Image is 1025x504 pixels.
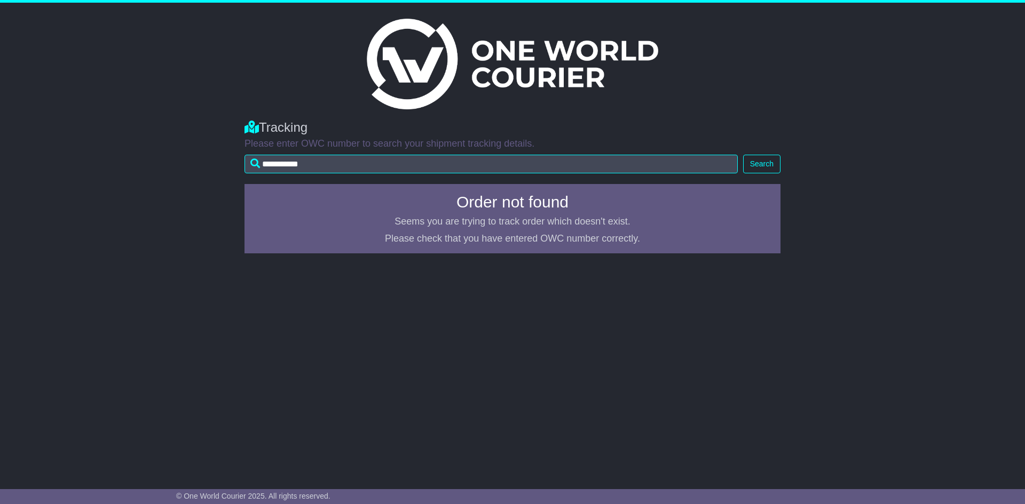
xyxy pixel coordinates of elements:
p: Please enter OWC number to search your shipment tracking details. [245,138,780,150]
p: Seems you are trying to track order which doesn't exist. [251,216,774,228]
p: Please check that you have entered OWC number correctly. [251,233,774,245]
span: © One World Courier 2025. All rights reserved. [176,492,330,500]
img: Light [367,19,658,109]
h4: Order not found [251,193,774,211]
div: Tracking [245,120,780,135]
button: Search [743,155,780,173]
